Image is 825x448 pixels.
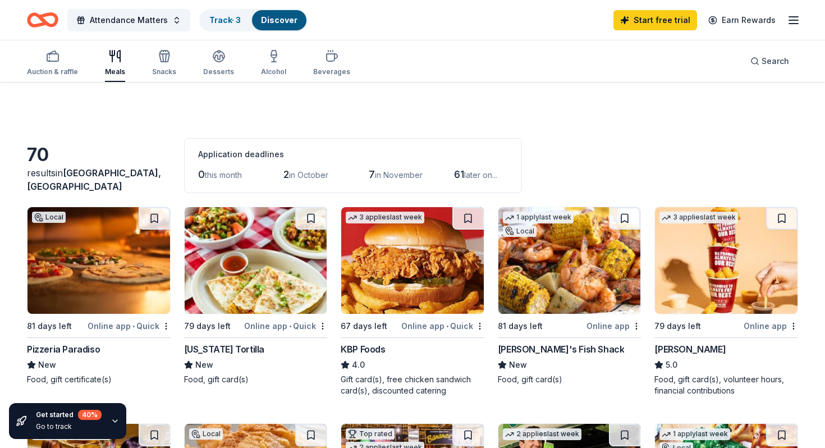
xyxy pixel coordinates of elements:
a: Image for KBP Foods3 applieslast week67 days leftOnline app•QuickKBP Foods4.0Gift card(s), free c... [341,207,484,396]
div: Local [503,226,537,237]
div: Top rated [346,428,395,440]
a: Track· 3 [209,15,241,25]
img: Image for Pizzeria Paradiso [27,207,170,314]
div: Auction & raffle [27,67,78,76]
span: • [446,322,448,331]
span: 4.0 [352,358,365,372]
div: 67 days left [341,319,387,333]
div: Food, gift card(s) [184,374,328,385]
img: Image for Sheetz [655,207,797,314]
div: Go to track [36,422,102,431]
div: 2 applies last week [503,428,581,440]
span: 61 [454,168,464,180]
div: Beverages [313,67,350,76]
div: results [27,166,171,193]
span: • [132,322,135,331]
div: 70 [27,144,171,166]
img: Image for Ford's Fish Shack [498,207,641,314]
div: 40 % [78,410,102,420]
a: Image for Sheetz3 applieslast week79 days leftOnline app[PERSON_NAME]5.0Food, gift card(s), volun... [654,207,798,396]
button: Auction & raffle [27,45,78,82]
div: 81 days left [27,319,72,333]
button: Beverages [313,45,350,82]
span: in [27,167,161,192]
div: Online app Quick [244,319,327,333]
div: 79 days left [654,319,701,333]
a: Earn Rewards [702,10,782,30]
span: in October [289,170,328,180]
span: 2 [283,168,289,180]
a: Home [27,7,58,33]
span: 7 [369,168,375,180]
div: 3 applies last week [659,212,738,223]
span: New [38,358,56,372]
span: Search [762,54,789,68]
div: 1 apply last week [659,428,730,440]
a: Image for Ford's Fish Shack1 applylast weekLocal81 days leftOnline app[PERSON_NAME]'s Fish ShackN... [498,207,641,385]
div: [PERSON_NAME]'s Fish Shack [498,342,625,356]
div: [PERSON_NAME] [654,342,726,356]
div: KBP Foods [341,342,385,356]
span: Attendance Matters [90,13,168,27]
div: Food, gift card(s) [498,374,641,385]
span: 0 [198,168,205,180]
a: Image for Pizzeria ParadisoLocal81 days leftOnline app•QuickPizzeria ParadisoNewFood, gift certif... [27,207,171,385]
button: Meals [105,45,125,82]
img: Image for KBP Foods [341,207,484,314]
span: this month [205,170,242,180]
a: Discover [261,15,297,25]
div: Alcohol [261,67,286,76]
button: Snacks [152,45,176,82]
button: Alcohol [261,45,286,82]
div: Online app [744,319,798,333]
div: 3 applies last week [346,212,424,223]
span: later on... [464,170,497,180]
div: Get started [36,410,102,420]
div: Local [189,428,223,440]
span: • [289,322,291,331]
div: Food, gift card(s), volunteer hours, financial contributions [654,374,798,396]
button: Track· 3Discover [199,9,308,31]
div: 81 days left [498,319,543,333]
a: Start free trial [613,10,697,30]
div: Snacks [152,67,176,76]
div: Online app [586,319,641,333]
div: Food, gift certificate(s) [27,374,171,385]
button: Desserts [203,45,234,82]
span: New [509,358,527,372]
div: 1 apply last week [503,212,574,223]
div: 79 days left [184,319,231,333]
div: Meals [105,67,125,76]
span: New [195,358,213,372]
img: Image for California Tortilla [185,207,327,314]
a: Image for California Tortilla79 days leftOnline app•Quick[US_STATE] TortillaNewFood, gift card(s) [184,207,328,385]
div: Online app Quick [88,319,171,333]
div: Pizzeria Paradiso [27,342,100,356]
div: Local [32,212,66,223]
div: Online app Quick [401,319,484,333]
div: Gift card(s), free chicken sandwich card(s), discounted catering [341,374,484,396]
div: Application deadlines [198,148,508,161]
span: in November [375,170,423,180]
button: Attendance Matters [67,9,190,31]
div: Desserts [203,67,234,76]
button: Search [741,50,798,72]
span: [GEOGRAPHIC_DATA], [GEOGRAPHIC_DATA] [27,167,161,192]
div: [US_STATE] Tortilla [184,342,264,356]
span: 5.0 [666,358,677,372]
